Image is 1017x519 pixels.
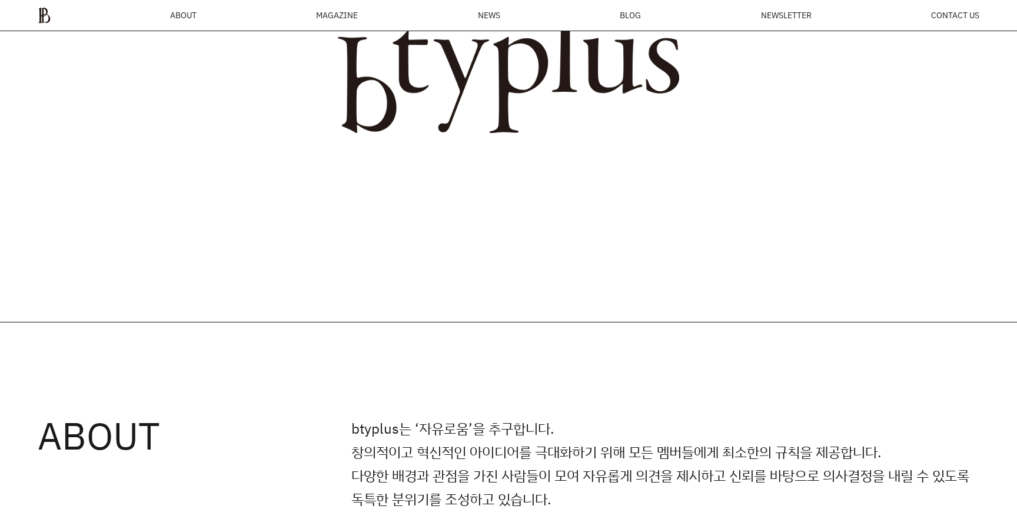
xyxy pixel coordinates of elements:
img: ba379d5522eb3.png [38,7,51,24]
p: btyplus는 ‘자유로움’을 추구합니다. 창의적이고 혁신적인 아이디어를 극대화하기 위해 모든 멤버들에게 최소한의 규칙을 제공합니다. 다양한 배경과 관점을 가진 사람들이 모여... [351,417,979,511]
a: NEWS [478,11,500,19]
h3: ABOUT [38,417,351,454]
a: ABOUT [170,11,197,19]
div: MAGAZINE [316,11,358,19]
a: BLOG [620,11,641,19]
a: CONTACT US [931,11,979,19]
a: NEWSLETTER [761,11,812,19]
